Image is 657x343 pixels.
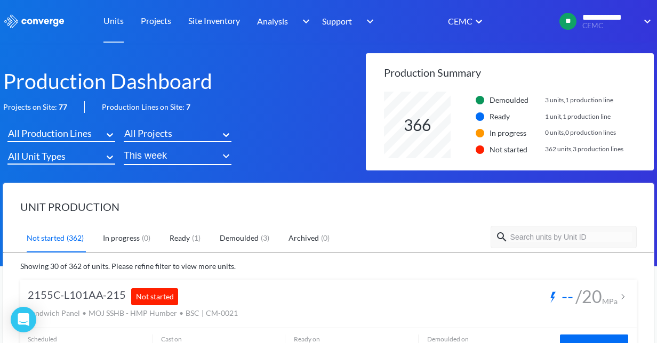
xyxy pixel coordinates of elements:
span: Analysis [257,14,288,28]
span: CEMC [582,22,637,30]
button: This week [124,148,231,165]
div: CM-0021 [206,307,238,319]
img: logo_ewhite.svg [3,14,65,28]
img: downArrow.svg [637,15,654,28]
div: / 20 [575,288,602,305]
td: 362 units , 3 production lines [544,142,653,157]
div: CEMC [447,14,472,28]
h1: Production Dashboard [3,67,366,95]
img: strength_blue.svg [544,288,562,305]
div: Not started [131,288,178,305]
b: 77 [59,102,67,111]
td: In progress [489,126,543,141]
div: BSC [186,307,199,319]
td: 1 unit , 1 production line [544,109,653,125]
div: ( 0 ) [140,232,153,244]
a: Archived [289,225,332,252]
div: All Projects [124,126,172,141]
td: Ready [489,109,543,125]
h2: Production Summary [384,53,654,92]
div: • [82,307,86,319]
img: downArrow.svg [359,15,376,28]
div: ( 362 ) [65,232,86,244]
div: Open Intercom Messenger [11,307,36,332]
td: Demoulded [489,93,543,108]
div: ( 3 ) [259,232,271,244]
div: 366 [384,112,451,137]
a: In progress [103,225,153,252]
input: Search units by Unit ID [509,232,632,242]
td: Not started [489,142,543,157]
td: 0 units , 0 production lines [544,126,653,141]
div: ( 0 ) [319,232,332,244]
a: Not started [27,225,86,252]
div: MOJ SSHB - HMP Humber [89,307,177,319]
div: | [202,307,204,319]
div: Projects on Site: [3,101,85,113]
span: Support [322,14,352,28]
div: -- [562,288,573,305]
h2: 2155C-L101AA-215 [28,288,126,305]
div: All Production Lines [8,126,92,141]
p: Showing 30 of 362 of units. Please refine filter to view more units. [20,260,637,272]
a: Demoulded [220,225,271,252]
div: ( 1 ) [190,232,203,244]
td: 3 units , 1 production line [544,93,653,108]
div: • [179,307,183,319]
div: MPa [602,298,618,305]
img: downArrow.svg [295,15,313,28]
div: Production Lines on Site: [85,101,190,113]
div: All Unit Types [8,149,66,164]
a: Ready [170,225,203,252]
img: arrow-thin.svg [618,291,628,302]
h2: UNIT PRODUCTION [20,200,637,213]
div: Sandwich Panel [28,307,80,319]
b: 7 [186,102,190,111]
